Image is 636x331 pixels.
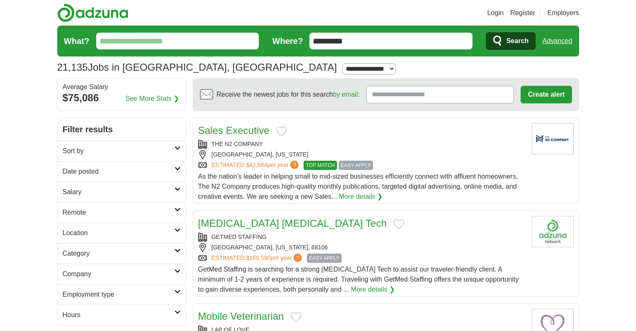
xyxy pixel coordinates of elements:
span: Search [506,33,529,49]
a: by email [333,91,358,98]
a: Category [58,243,186,264]
button: Search [486,32,536,50]
a: Salary [58,182,186,202]
span: As the nation’s leader in helping small to mid-sized businesses efficiently connect with affluent... [198,173,518,200]
img: Company logo [532,216,574,247]
a: Employers [547,8,579,18]
a: Mobile Veterinarian [198,310,284,322]
div: THE N2 COMPANY [198,140,525,149]
h2: Salary [63,187,174,197]
span: TOP MATCH [304,161,337,170]
label: What? [64,35,89,47]
h2: Remote [63,208,174,218]
span: EASY APPLY [339,161,373,170]
div: $75,086 [63,90,181,105]
div: Average Salary [63,84,181,90]
a: Remote [58,202,186,223]
span: EASY APPLY [307,254,341,263]
h2: Date posted [63,167,174,177]
a: Sales Executive [198,125,270,136]
img: Company logo [532,123,574,154]
h2: Hours [63,310,174,320]
button: Create alert [521,86,572,103]
span: ? [294,254,302,262]
a: ESTIMATED:$42,864per year? [212,161,301,170]
button: Add to favorite jobs [276,126,287,136]
h2: Employment type [63,290,174,300]
div: GETMED STAFFING [198,233,525,241]
a: Date posted [58,161,186,182]
span: 21,135 [57,60,88,75]
a: Login [487,8,503,18]
a: More details ❯ [351,285,395,295]
span: $169,590 [246,254,270,261]
h2: Sort by [63,146,174,156]
h2: Filter results [58,118,186,141]
span: Receive the newest jobs for this search : [217,90,360,100]
a: More details ❯ [339,192,383,202]
img: Adzuna logo [57,3,128,22]
h2: Company [63,269,174,279]
span: $42,864 [246,162,267,168]
a: Hours [58,305,186,325]
h1: Jobs in [GEOGRAPHIC_DATA], [GEOGRAPHIC_DATA] [57,62,337,73]
label: Where? [272,35,303,47]
a: See More Stats ❯ [125,94,179,104]
a: ESTIMATED:$169,590per year? [212,254,304,263]
button: Add to favorite jobs [291,312,301,322]
a: Employment type [58,284,186,305]
span: ? [290,161,299,169]
h2: Category [63,249,174,259]
h2: Location [63,228,174,238]
button: Add to favorite jobs [393,219,404,229]
div: [GEOGRAPHIC_DATA], [US_STATE] [198,150,525,159]
a: Register [510,8,535,18]
a: Sort by [58,141,186,161]
span: GetMed Staffing is searching for a strong [MEDICAL_DATA] Tech to assist our traveler-friendly cli... [198,266,519,293]
a: Location [58,223,186,243]
div: [GEOGRAPHIC_DATA], [US_STATE], 68106 [198,243,525,252]
a: Advanced [542,33,572,49]
a: [MEDICAL_DATA] [MEDICAL_DATA] Tech [198,218,387,229]
a: Company [58,264,186,284]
